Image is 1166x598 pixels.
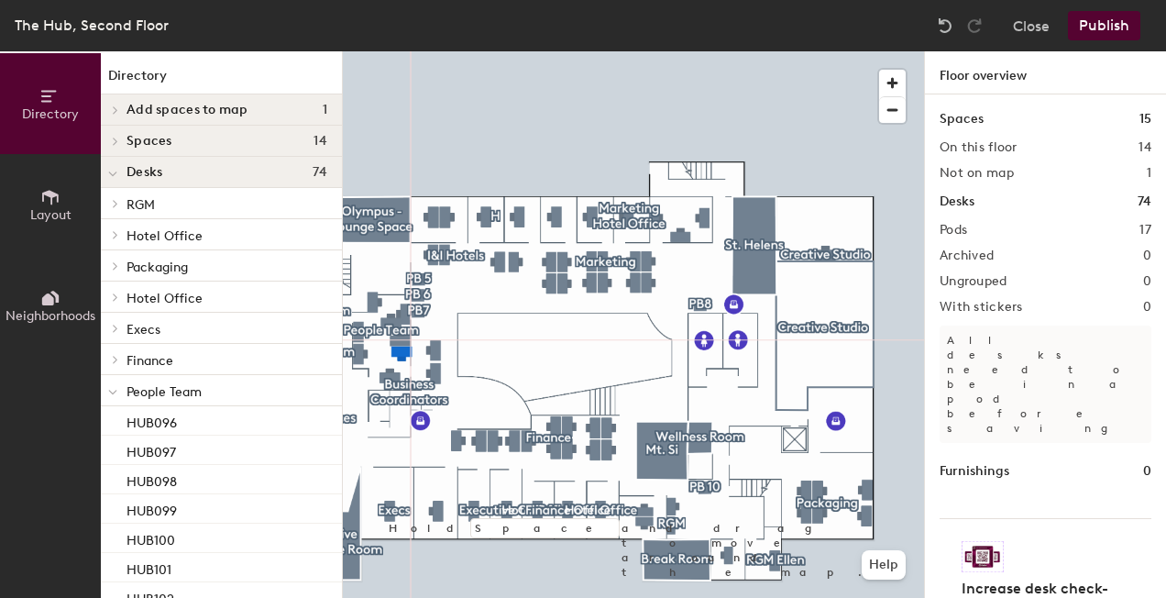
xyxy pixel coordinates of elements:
img: Redo [965,17,984,35]
button: Publish [1068,11,1140,40]
span: 74 [313,165,327,180]
p: All desks need to be in a pod before saving [940,326,1151,443]
p: HUB098 [126,469,177,490]
button: Close [1013,11,1050,40]
span: Hotel Office [126,228,203,244]
h1: 0 [1143,461,1151,482]
button: Help [862,550,906,580]
h1: Directory [101,66,342,94]
span: 14 [313,134,327,149]
h2: Archived [940,249,994,263]
span: 1 [323,103,327,117]
p: HUB100 [126,527,175,548]
h2: 14 [1138,140,1151,155]
span: Neighborhoods [5,308,95,324]
div: The Hub, Second Floor [15,14,169,37]
span: Desks [126,165,162,180]
h2: 1 [1147,166,1151,181]
h2: Ungrouped [940,274,1007,289]
h1: Furnishings [940,461,1009,482]
h1: Spaces [940,109,984,129]
span: People Team [126,384,202,400]
h1: Floor overview [925,51,1166,94]
p: HUB096 [126,410,177,431]
h2: On this floor [940,140,1017,155]
span: Finance [126,353,173,369]
span: Execs [126,322,160,338]
p: HUB099 [126,498,177,519]
h2: With stickers [940,300,1023,315]
img: Sticker logo [962,541,1004,572]
h2: 0 [1143,274,1151,289]
span: Hotel Office [126,291,203,306]
p: HUB097 [126,439,176,460]
span: Packaging [126,260,188,275]
span: Directory [22,106,79,122]
h2: 0 [1143,300,1151,315]
span: Layout [30,207,71,223]
span: Spaces [126,134,172,149]
img: Undo [936,17,954,35]
h2: 0 [1143,249,1151,263]
h2: 17 [1139,223,1151,238]
p: HUB101 [126,557,171,578]
span: RGM [126,197,155,213]
h2: Pods [940,223,967,238]
h2: Not on map [940,166,1014,181]
h1: Desks [940,192,974,212]
h1: 15 [1139,109,1151,129]
span: Add spaces to map [126,103,248,117]
h1: 74 [1138,192,1151,212]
